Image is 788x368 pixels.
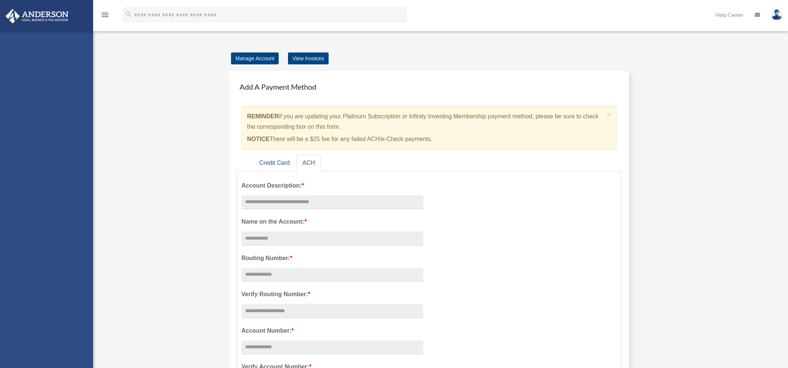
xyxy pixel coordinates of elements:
[288,52,329,64] a: View Invoices
[607,110,611,119] span: ×
[253,155,296,172] a: Credit Card
[241,180,423,191] label: Account Description:
[607,111,611,118] button: Close
[237,79,621,95] h4: Add A Payment Method
[241,217,423,227] label: Name on the Account:
[241,289,423,300] label: Verify Routing Number:
[241,326,423,336] label: Account Number:
[124,10,133,18] i: search
[241,253,423,263] label: Routing Number:
[231,52,279,64] a: Manage Account
[101,13,110,19] a: menu
[241,105,617,150] div: if you are updating your Platinum Subscription or Infinity Investing Membership payment method, p...
[247,113,279,119] strong: REMINDER
[247,136,269,142] strong: NOTICE
[101,10,110,19] i: menu
[297,155,321,172] a: ACH
[771,9,782,20] img: User Pic
[3,9,71,23] img: Anderson Advisors Platinum Portal
[247,134,604,144] p: There will be a $25 fee for any failed ACH/e-Check payments.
